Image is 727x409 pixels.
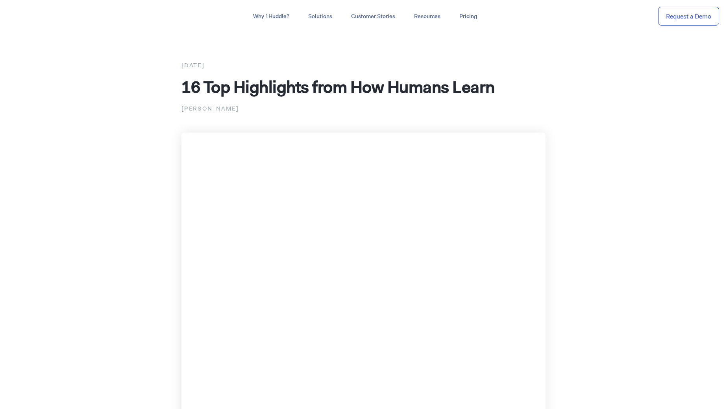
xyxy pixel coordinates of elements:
div: [DATE] [181,60,546,70]
a: Customer Stories [342,9,405,24]
a: Why 1Huddle? [244,9,299,24]
a: Solutions [299,9,342,24]
img: ... [8,9,64,24]
span: 16 Top Highlights from How Humans Learn [181,76,495,98]
a: Resources [405,9,450,24]
a: Pricing [450,9,487,24]
a: Request a Demo [658,7,719,26]
p: [PERSON_NAME] [181,103,546,114]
